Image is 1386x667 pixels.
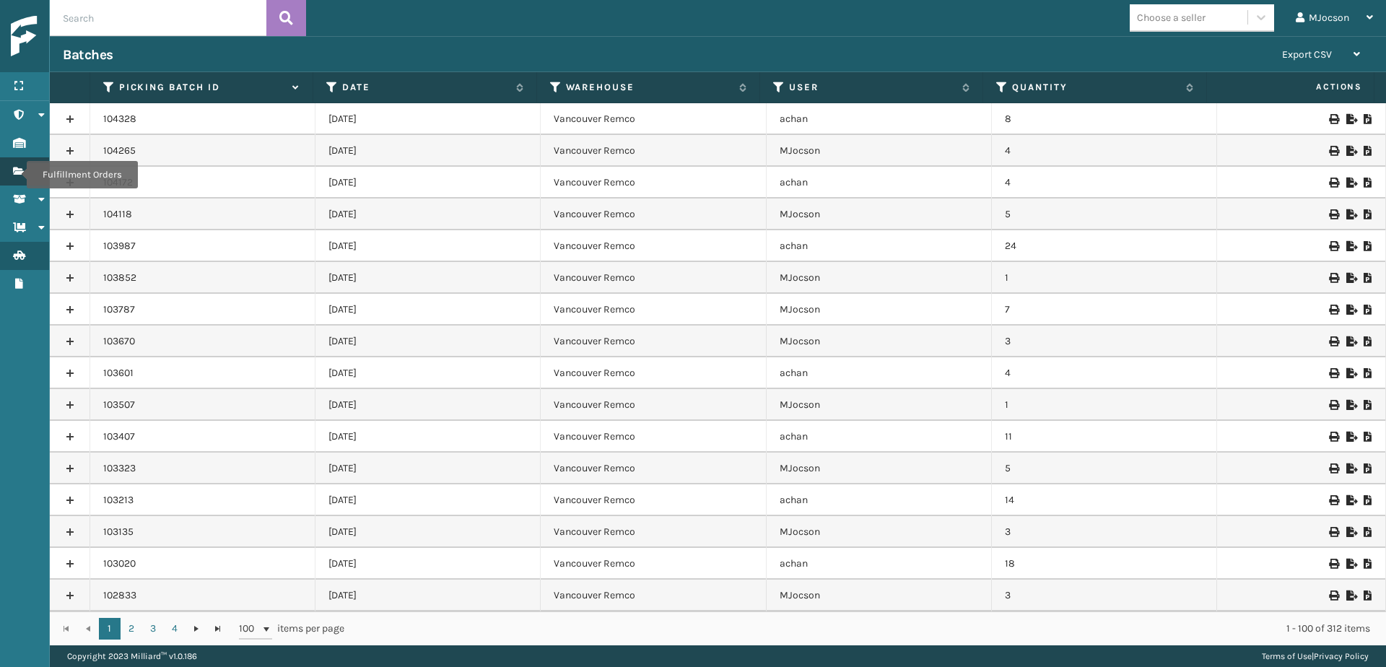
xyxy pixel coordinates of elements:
img: logo [11,16,141,57]
td: [DATE] [315,199,541,230]
td: MJocson [767,135,992,167]
i: Print Picklist [1364,368,1372,378]
i: Print Picklist [1364,273,1372,283]
span: Go to the last page [212,623,224,635]
td: 103852 [90,262,315,294]
td: achan [767,103,992,135]
span: items per page [239,618,344,640]
td: Vancouver Remco [541,262,766,294]
i: Export to .xls [1346,590,1355,601]
td: achan [767,484,992,516]
i: Print Picklist [1364,463,1372,474]
i: Print Picklist Labels [1329,178,1338,188]
label: Date [342,81,508,94]
td: Vancouver Remco [541,230,766,262]
i: Print Picklist Labels [1329,273,1338,283]
i: Export to .xls [1346,209,1355,219]
td: Vancouver Remco [541,453,766,484]
i: Print Picklist [1364,209,1372,219]
span: Export CSV [1282,48,1332,61]
a: 3 [142,618,164,640]
i: Print Picklist Labels [1329,336,1338,346]
i: Export to .xls [1346,146,1355,156]
td: 4 [992,357,1217,389]
label: Warehouse [566,81,732,94]
td: [DATE] [315,326,541,357]
td: Vancouver Remco [541,294,766,326]
i: Export to .xls [1346,559,1355,569]
td: achan [767,167,992,199]
td: [DATE] [315,103,541,135]
td: 1 [992,389,1217,421]
i: Print Picklist Labels [1329,495,1338,505]
i: Print Picklist Labels [1329,241,1338,251]
i: Print Picklist Labels [1329,114,1338,124]
td: MJocson [767,262,992,294]
td: [DATE] [315,357,541,389]
td: 103135 [90,516,315,548]
td: Vancouver Remco [541,389,766,421]
td: 14 [992,484,1217,516]
i: Print Picklist Labels [1329,463,1338,474]
a: Go to the next page [186,618,207,640]
td: 103507 [90,389,315,421]
td: Vancouver Remco [541,326,766,357]
td: Vancouver Remco [541,484,766,516]
td: 4 [992,135,1217,167]
td: MJocson [767,389,992,421]
td: 7 [992,294,1217,326]
i: Print Picklist [1364,336,1372,346]
a: 1 [99,618,121,640]
td: 5 [992,199,1217,230]
td: Vancouver Remco [541,199,766,230]
i: Export to .xls [1346,178,1355,188]
td: achan [767,357,992,389]
div: 1 - 100 of 312 items [365,622,1370,636]
td: 4 [992,167,1217,199]
i: Print Picklist [1364,400,1372,410]
td: 104118 [90,199,315,230]
td: 103787 [90,294,315,326]
i: Print Picklist Labels [1329,146,1338,156]
i: Print Picklist [1364,114,1372,124]
td: [DATE] [315,516,541,548]
td: [DATE] [315,453,541,484]
td: 5 [992,453,1217,484]
i: Export to .xls [1346,368,1355,378]
td: 103670 [90,326,315,357]
p: Copyright 2023 Milliard™ v 1.0.186 [67,645,197,667]
td: 103601 [90,357,315,389]
td: Vancouver Remco [541,548,766,580]
i: Export to .xls [1346,241,1355,251]
td: [DATE] [315,262,541,294]
i: Print Picklist Labels [1329,209,1338,219]
td: Vancouver Remco [541,103,766,135]
td: 103323 [90,453,315,484]
i: Print Picklist Labels [1329,590,1338,601]
i: Export to .xls [1346,114,1355,124]
td: 104172 [90,167,315,199]
td: MJocson [767,199,992,230]
td: [DATE] [315,580,541,611]
td: [DATE] [315,389,541,421]
i: Print Picklist Labels [1329,368,1338,378]
td: 1 [992,262,1217,294]
span: Actions [1211,75,1371,99]
a: Privacy Policy [1314,651,1369,661]
td: 103407 [90,421,315,453]
td: Vancouver Remco [541,167,766,199]
a: 4 [164,618,186,640]
td: 103213 [90,484,315,516]
td: 3 [992,516,1217,548]
i: Export to .xls [1346,273,1355,283]
td: achan [767,548,992,580]
i: Print Picklist Labels [1329,527,1338,537]
a: Terms of Use [1262,651,1312,661]
td: 3 [992,326,1217,357]
td: MJocson [767,294,992,326]
i: Print Picklist [1364,559,1372,569]
td: [DATE] [315,135,541,167]
div: | [1262,645,1369,667]
td: Vancouver Remco [541,580,766,611]
td: [DATE] [315,294,541,326]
